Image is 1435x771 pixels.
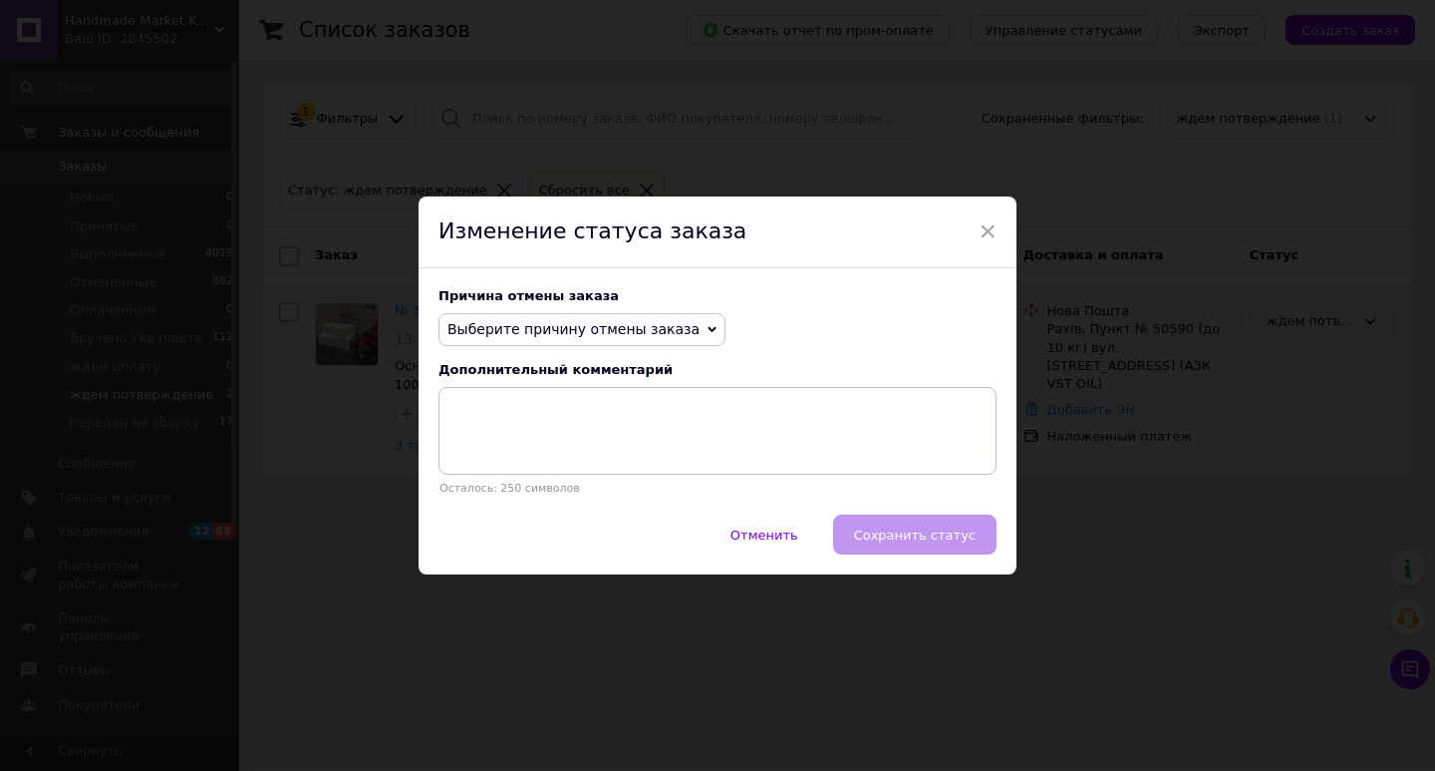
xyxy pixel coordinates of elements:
div: Причина отмены заказа [438,288,997,303]
span: Отменить [730,528,798,543]
span: Выберите причину отмены заказа [447,321,700,337]
button: Отменить [710,515,819,555]
p: Осталось: 250 символов [438,482,997,495]
div: Дополнительный комментарий [438,362,997,377]
div: Изменение статуса заказа [419,196,1016,268]
span: × [979,214,997,248]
